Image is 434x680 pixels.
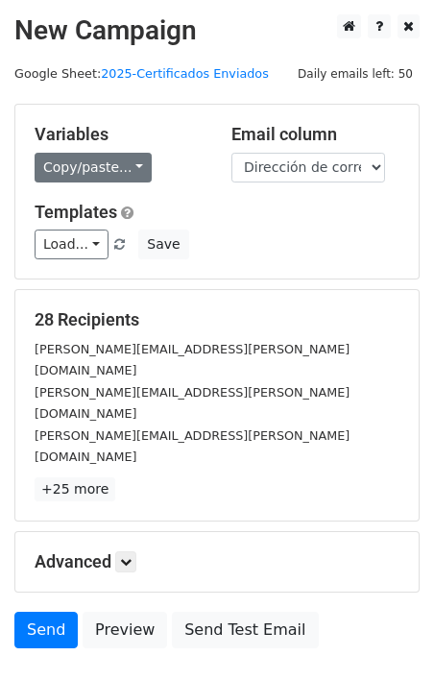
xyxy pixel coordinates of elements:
div: Widget de chat [338,588,434,680]
h5: Advanced [35,551,399,572]
a: Daily emails left: 50 [291,66,420,81]
span: Daily emails left: 50 [291,63,420,85]
button: Save [138,230,188,259]
h5: Variables [35,124,203,145]
small: [PERSON_NAME][EMAIL_ADDRESS][PERSON_NAME][DOMAIN_NAME] [35,342,350,378]
a: Preview [83,612,167,648]
small: [PERSON_NAME][EMAIL_ADDRESS][PERSON_NAME][DOMAIN_NAME] [35,428,350,465]
a: Load... [35,230,108,259]
a: Send Test Email [172,612,318,648]
a: Send [14,612,78,648]
iframe: Chat Widget [338,588,434,680]
a: 2025-Certificados Enviados [101,66,269,81]
h2: New Campaign [14,14,420,47]
a: Copy/paste... [35,153,152,182]
a: +25 more [35,477,115,501]
small: [PERSON_NAME][EMAIL_ADDRESS][PERSON_NAME][DOMAIN_NAME] [35,385,350,422]
a: Templates [35,202,117,222]
h5: 28 Recipients [35,309,399,330]
small: Google Sheet: [14,66,269,81]
h5: Email column [231,124,399,145]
